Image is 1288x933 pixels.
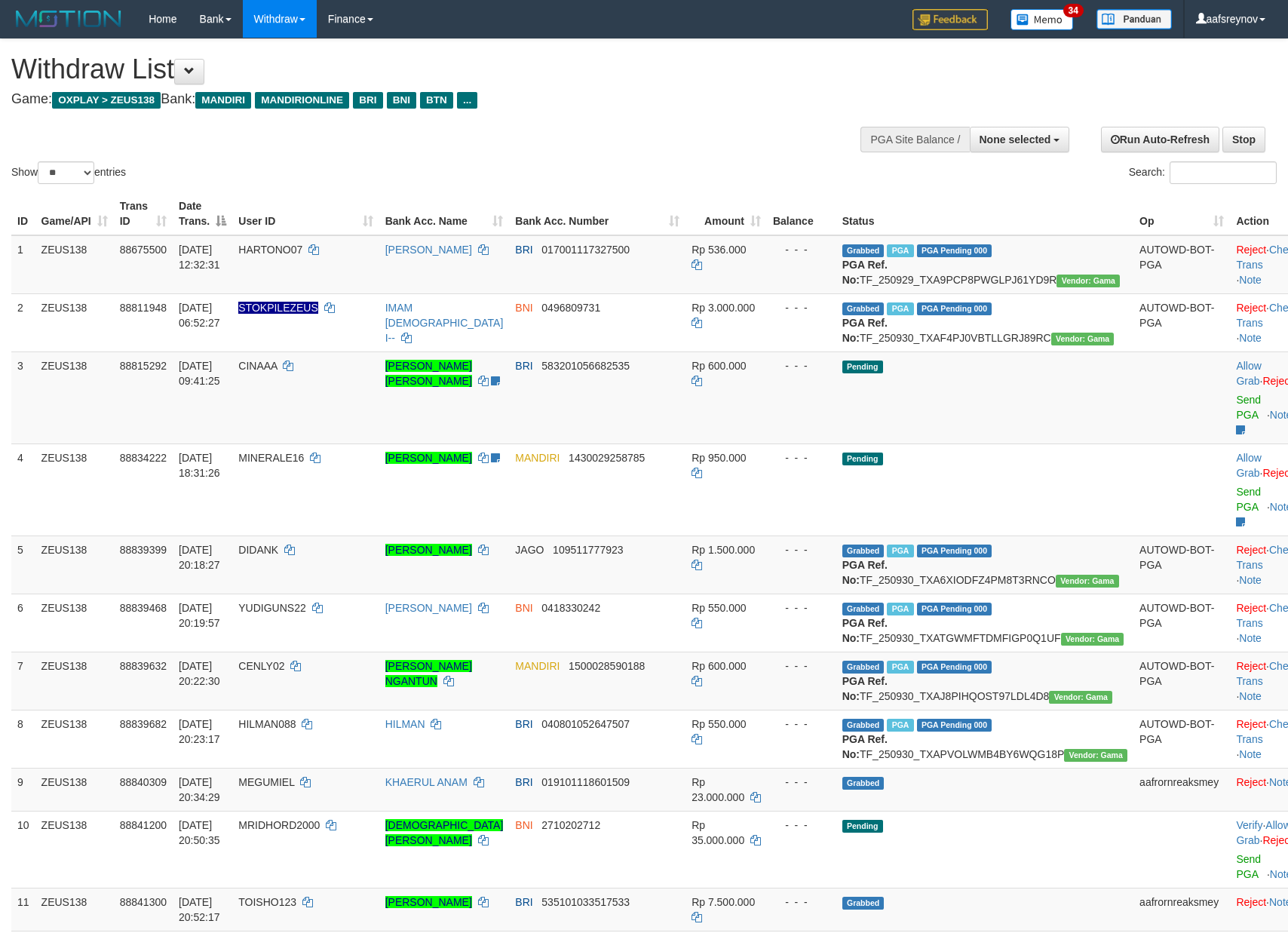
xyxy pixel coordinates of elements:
[35,768,114,811] td: ZEUS138
[238,602,305,614] span: YUDIGUNS22
[385,302,504,344] a: IMAM [DEMOGRAPHIC_DATA] I--
[773,818,830,833] div: - - -
[887,603,913,615] span: Marked by aafpengsreynich
[11,161,126,184] label: Show entries
[1236,660,1266,672] a: Reject
[1101,127,1219,152] a: Run Auto-Refresh
[1239,748,1262,760] a: Note
[842,244,885,257] span: Grabbed
[11,192,35,235] th: ID
[842,559,888,586] b: PGA Ref. No:
[917,603,992,615] span: PGA Pending
[238,896,296,908] span: TOISHO123
[1064,749,1127,762] span: Vendor URL: https://trx31.1velocity.biz
[387,92,416,109] span: BNI
[773,450,830,465] div: - - -
[836,293,1133,351] td: TF_250930_TXAF4PJ0VBTLLGRJ89RC
[1236,360,1262,387] span: ·
[1049,691,1112,704] span: Vendor URL: https://trx31.1velocity.biz
[773,358,830,373] div: - - -
[692,602,746,614] span: Rp 550.000
[1236,602,1266,614] a: Reject
[1236,718,1266,730] a: Reject
[179,302,220,329] span: [DATE] 06:52:27
[11,293,35,351] td: 2
[52,92,161,109] span: OXPLAY > ZEUS138
[238,452,304,464] span: MINERALE16
[887,545,913,557] span: Marked by aafchomsokheang
[842,317,888,344] b: PGA Ref. No:
[120,776,167,788] span: 88840309
[179,718,220,745] span: [DATE] 20:23:17
[842,361,883,373] span: Pending
[120,544,167,556] span: 88839399
[836,594,1133,652] td: TF_250930_TXATGWMFTDMFIGP0Q1UF
[1051,333,1115,345] span: Vendor URL: https://trx31.1velocity.biz
[1133,192,1230,235] th: Op: activate to sort column ascending
[842,603,885,615] span: Grabbed
[1236,394,1261,421] a: Send PGA
[195,92,251,109] span: MANDIRI
[11,811,35,888] td: 10
[515,660,560,672] span: MANDIRI
[692,819,744,846] span: Rp 35.000.000
[773,775,830,790] div: - - -
[515,302,532,314] span: BNI
[255,92,349,109] span: MANDIRIONLINE
[385,244,472,256] a: [PERSON_NAME]
[11,92,844,107] h4: Game: Bank:
[515,544,544,556] span: JAGO
[887,244,913,257] span: Marked by aaftrukkakada
[11,888,35,931] td: 11
[238,819,320,831] span: MRIDHORD2000
[1239,690,1262,702] a: Note
[11,710,35,768] td: 8
[457,92,477,109] span: ...
[836,710,1133,768] td: TF_250930_TXAPVOLWMB4BY6WQG18P
[120,896,167,908] span: 88841300
[35,351,114,443] td: ZEUS138
[1129,161,1277,184] label: Search:
[773,300,830,315] div: - - -
[860,127,969,152] div: PGA Site Balance /
[385,660,472,687] a: [PERSON_NAME] NGANTUN
[541,602,600,614] span: Copy 0418330242 to clipboard
[238,718,296,730] span: HILMAN088
[541,718,630,730] span: Copy 040801052647507 to clipboard
[887,719,913,732] span: Marked by aafchomsokheang
[120,718,167,730] span: 88839682
[385,896,472,908] a: [PERSON_NAME]
[120,660,167,672] span: 88839632
[179,244,220,271] span: [DATE] 12:32:31
[238,660,284,672] span: CENLY02
[1236,853,1261,880] a: Send PGA
[569,660,645,672] span: Copy 1500028590188 to clipboard
[120,302,167,314] span: 88811948
[1010,9,1074,30] img: Button%20Memo.svg
[773,717,830,732] div: - - -
[541,776,630,788] span: Copy 019101118601509 to clipboard
[114,192,173,235] th: Trans ID: activate to sort column ascending
[232,192,379,235] th: User ID: activate to sort column ascending
[1236,452,1261,479] a: Allow Grab
[379,192,510,235] th: Bank Acc. Name: activate to sort column ascending
[1056,275,1120,287] span: Vendor URL: https://trx31.1velocity.biz
[836,652,1133,710] td: TF_250930_TXAJ8PIHQOST97LDL4D8
[385,819,504,846] a: [DEMOGRAPHIC_DATA][PERSON_NAME]
[1236,896,1266,908] a: Reject
[120,452,167,464] span: 88834222
[1222,127,1265,152] a: Stop
[836,192,1133,235] th: Status
[842,453,883,465] span: Pending
[385,452,472,464] a: [PERSON_NAME]
[917,719,992,732] span: PGA Pending
[836,536,1133,594] td: TF_250930_TXA6XIODFZ4PM8T3RNCO
[1133,293,1230,351] td: AUTOWD-BOT-PGA
[1133,536,1230,594] td: AUTOWD-BOT-PGA
[11,351,35,443] td: 3
[35,443,114,536] td: ZEUS138
[1236,452,1262,479] span: ·
[35,652,114,710] td: ZEUS138
[1236,819,1262,831] a: Verify
[1239,274,1262,286] a: Note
